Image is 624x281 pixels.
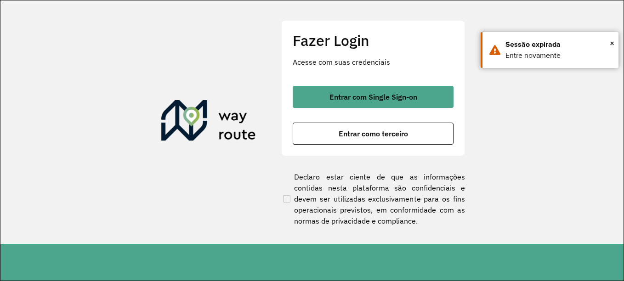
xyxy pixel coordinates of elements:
div: Entre novamente [505,50,612,61]
span: Entrar com Single Sign-on [329,93,417,101]
p: Acesse com suas credenciais [293,56,454,67]
div: Sessão expirada [505,39,612,50]
button: Close [610,36,614,50]
label: Declaro estar ciente de que as informações contidas nesta plataforma são confidenciais e devem se... [281,171,465,226]
h2: Fazer Login [293,32,454,49]
button: button [293,86,454,108]
img: Roteirizador AmbevTech [161,100,256,144]
button: button [293,123,454,145]
span: × [610,36,614,50]
span: Entrar como terceiro [339,130,408,137]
